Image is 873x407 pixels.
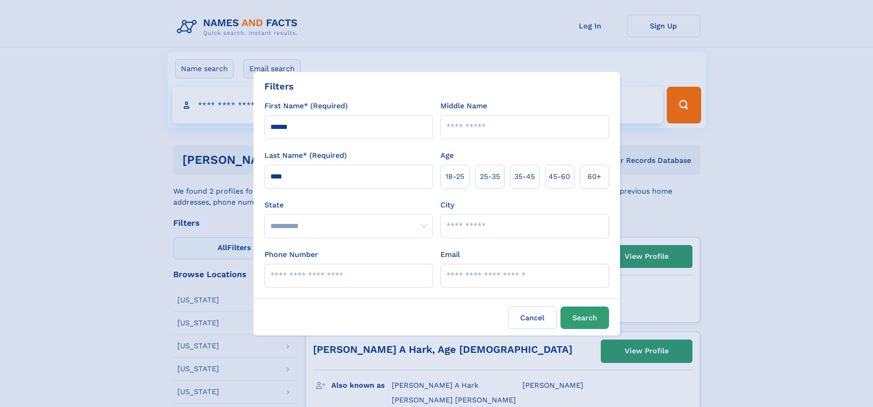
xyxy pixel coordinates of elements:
[560,307,609,329] button: Search
[264,79,294,93] div: Filters
[440,249,460,260] label: Email
[440,200,454,211] label: City
[508,307,557,329] label: Cancel
[440,100,487,112] label: Middle Name
[514,171,535,182] span: 35‑45
[264,249,318,260] label: Phone Number
[549,171,570,182] span: 45‑60
[445,171,464,182] span: 18‑25
[264,150,347,161] label: Last Name* (Required)
[480,171,500,182] span: 25‑35
[264,100,348,112] label: First Name* (Required)
[587,171,601,182] span: 60+
[440,150,454,161] label: Age
[264,200,433,211] label: State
